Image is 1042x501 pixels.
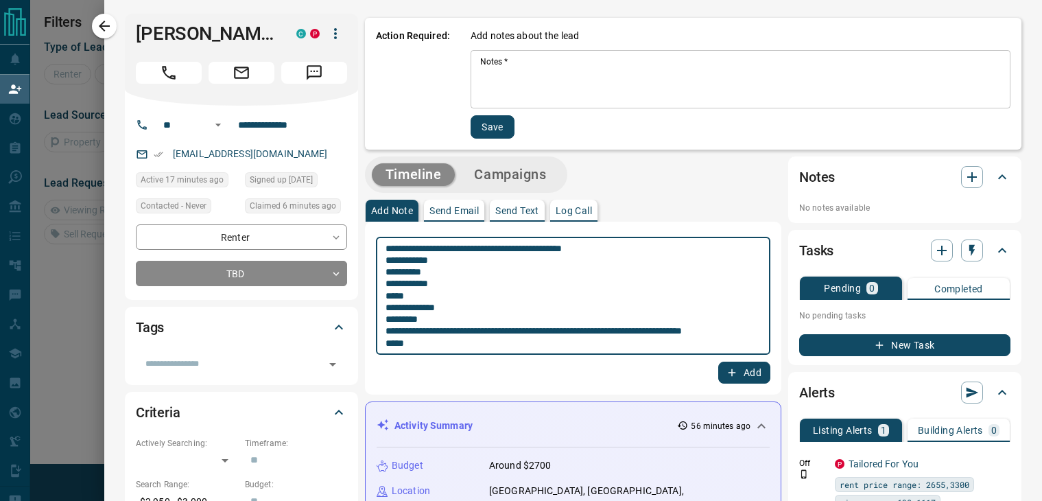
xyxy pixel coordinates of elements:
[136,478,238,491] p: Search Range:
[991,426,997,435] p: 0
[136,23,276,45] h1: [PERSON_NAME]
[377,413,770,439] div: Activity Summary56 minutes ago
[371,206,413,215] p: Add Note
[250,173,313,187] span: Signed up [DATE]
[296,29,306,38] div: condos.ca
[799,376,1010,409] div: Alerts
[460,163,560,186] button: Campaigns
[934,284,983,294] p: Completed
[869,283,875,293] p: 0
[799,202,1010,214] p: No notes available
[136,401,180,423] h2: Criteria
[136,396,347,429] div: Criteria
[495,206,539,215] p: Send Text
[210,117,226,133] button: Open
[394,419,473,433] p: Activity Summary
[881,426,886,435] p: 1
[245,478,347,491] p: Budget:
[489,458,552,473] p: Around $2700
[799,240,833,261] h2: Tasks
[799,161,1010,194] div: Notes
[392,458,423,473] p: Budget
[392,484,430,498] p: Location
[471,115,514,139] button: Save
[136,316,164,338] h2: Tags
[136,437,238,450] p: Actively Searching:
[799,166,835,188] h2: Notes
[799,457,827,469] p: Off
[136,261,347,286] div: TBD
[372,163,455,186] button: Timeline
[310,29,320,38] div: property.ca
[840,478,969,491] span: rent price range: 2655,3300
[245,198,347,218] div: Fri Aug 15 2025
[918,426,983,435] p: Building Alerts
[799,234,1010,267] div: Tasks
[799,469,809,479] svg: Push Notification Only
[245,437,347,450] p: Timeframe:
[471,29,579,43] p: Add notes about the lead
[813,426,873,435] p: Listing Alerts
[281,62,347,84] span: Message
[154,150,163,159] svg: Email Verified
[718,362,770,384] button: Add
[136,224,347,250] div: Renter
[799,305,1010,326] p: No pending tasks
[173,148,328,159] a: [EMAIL_ADDRESS][DOMAIN_NAME]
[824,283,861,293] p: Pending
[141,199,206,213] span: Contacted - Never
[136,172,238,191] div: Fri Aug 15 2025
[376,29,450,139] p: Action Required:
[835,459,844,469] div: property.ca
[250,199,336,213] span: Claimed 6 minutes ago
[556,206,592,215] p: Log Call
[429,206,479,215] p: Send Email
[691,420,750,432] p: 56 minutes ago
[209,62,274,84] span: Email
[136,311,347,344] div: Tags
[141,173,224,187] span: Active 17 minutes ago
[136,62,202,84] span: Call
[799,382,835,404] h2: Alerts
[245,172,347,191] div: Fri Jun 07 2024
[849,458,919,469] a: Tailored For You
[323,355,342,374] button: Open
[799,334,1010,356] button: New Task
